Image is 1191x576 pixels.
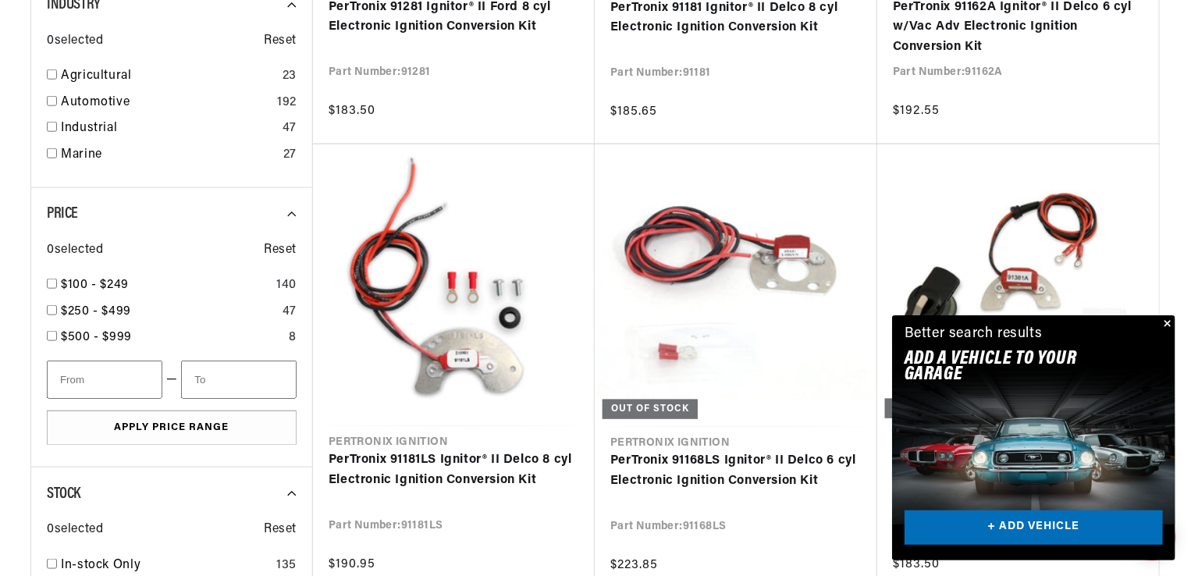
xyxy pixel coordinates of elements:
[276,556,297,576] div: 135
[905,323,1043,346] div: Better search results
[283,119,297,139] div: 47
[61,66,276,87] a: Agricultural
[47,486,80,502] span: Stock
[61,279,129,291] span: $100 - $249
[905,510,1163,546] a: + ADD VEHICLE
[1157,315,1175,334] button: Close
[289,328,297,348] div: 8
[283,66,297,87] div: 23
[181,361,297,399] input: To
[61,556,270,576] a: In-stock Only
[329,450,579,490] a: PerTronix 91181LS Ignitor® II Delco 8 cyl Electronic Ignition Conversion Kit
[61,331,132,343] span: $500 - $999
[264,31,297,52] span: Reset
[61,145,277,165] a: Marine
[61,93,271,113] a: Automotive
[905,351,1124,383] h2: Add A VEHICLE to your garage
[47,411,297,446] button: Apply Price Range
[61,305,131,318] span: $250 - $499
[47,520,103,540] span: 0 selected
[276,276,297,296] div: 140
[47,361,162,399] input: From
[47,31,103,52] span: 0 selected
[283,145,297,165] div: 27
[47,206,78,222] span: Price
[277,93,297,113] div: 192
[61,119,276,139] a: Industrial
[166,370,178,390] span: —
[264,240,297,261] span: Reset
[283,302,297,322] div: 47
[47,240,103,261] span: 0 selected
[610,451,862,491] a: PerTronix 91168LS Ignitor® II Delco 6 cyl Electronic Ignition Conversion Kit
[264,520,297,540] span: Reset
